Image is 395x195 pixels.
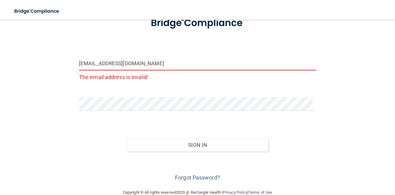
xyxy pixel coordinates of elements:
[248,190,272,195] a: Terms of Use
[79,57,316,70] input: Email
[141,11,255,36] img: bridge_compliance_login_screen.278c3ca4.svg
[79,72,316,82] p: The email address is invalid
[223,190,247,195] a: Privacy Policy
[175,174,220,181] a: Forgot Password?
[9,5,65,18] img: bridge_compliance_login_screen.278c3ca4.svg
[127,138,269,152] button: Sign In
